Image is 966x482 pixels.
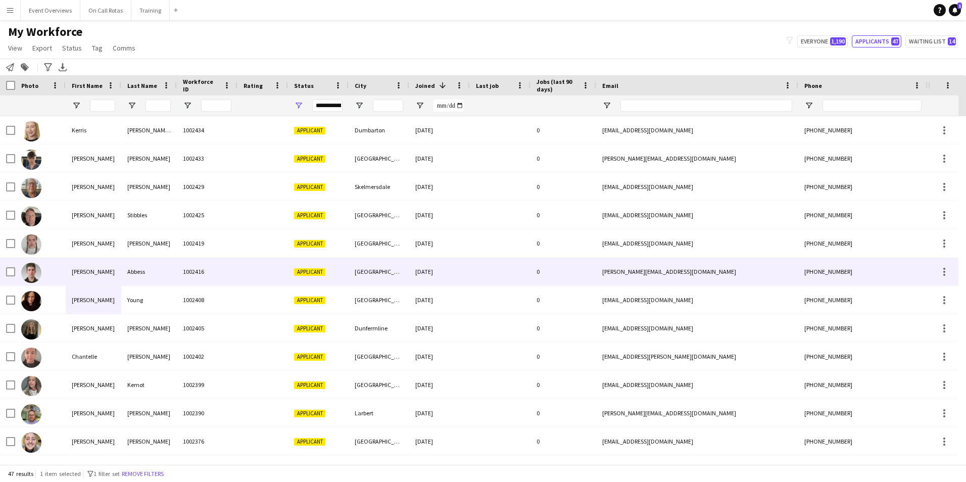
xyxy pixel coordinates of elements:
[415,101,424,110] button: Open Filter Menu
[530,371,596,399] div: 0
[66,258,121,285] div: [PERSON_NAME]
[88,41,107,55] a: Tag
[294,183,325,191] span: Applicant
[530,229,596,257] div: 0
[957,3,962,9] span: 1
[409,343,470,370] div: [DATE]
[891,37,899,45] span: 47
[177,173,237,201] div: 1002429
[349,201,409,229] div: [GEOGRAPHIC_DATA]
[72,101,81,110] button: Open Filter Menu
[28,41,56,55] a: Export
[121,343,177,370] div: [PERSON_NAME]
[596,399,798,427] div: [PERSON_NAME][EMAIL_ADDRESS][DOMAIN_NAME]
[21,404,41,424] img: David Spicer
[8,43,22,53] span: View
[530,173,596,201] div: 0
[121,427,177,455] div: [PERSON_NAME]
[177,229,237,257] div: 1002419
[90,100,115,112] input: First Name Filter Input
[146,100,171,112] input: Last Name Filter Input
[177,314,237,342] div: 1002405
[804,101,813,110] button: Open Filter Menu
[66,399,121,427] div: [PERSON_NAME]
[537,78,578,93] span: Jobs (last 90 days)
[21,291,41,311] img: Donna Young
[830,37,846,45] span: 1,190
[798,427,928,455] div: [PHONE_NUMBER]
[177,286,237,314] div: 1002408
[177,144,237,172] div: 1002433
[948,37,956,45] span: 14
[433,100,464,112] input: Joined Filter Input
[798,229,928,257] div: [PHONE_NUMBER]
[244,82,263,89] span: Rating
[294,268,325,276] span: Applicant
[798,371,928,399] div: [PHONE_NUMBER]
[21,348,41,368] img: Chantelle McDonald
[21,1,80,20] button: Event Overviews
[183,78,219,93] span: Workforce ID
[21,319,41,340] img: Lucy Atherton
[183,101,192,110] button: Open Filter Menu
[131,1,170,20] button: Training
[177,116,237,144] div: 1002434
[201,100,231,112] input: Workforce ID Filter Input
[798,201,928,229] div: [PHONE_NUMBER]
[349,258,409,285] div: [GEOGRAPHIC_DATA]
[409,399,470,427] div: [DATE]
[66,314,121,342] div: [PERSON_NAME]
[294,297,325,304] span: Applicant
[476,82,499,89] span: Last job
[596,286,798,314] div: [EMAIL_ADDRESS][DOMAIN_NAME]
[349,286,409,314] div: [GEOGRAPHIC_DATA]
[409,427,470,455] div: [DATE]
[121,229,177,257] div: [PERSON_NAME]
[530,116,596,144] div: 0
[121,201,177,229] div: Stibbles
[530,343,596,370] div: 0
[294,155,325,163] span: Applicant
[596,371,798,399] div: [EMAIL_ADDRESS][DOMAIN_NAME]
[66,144,121,172] div: [PERSON_NAME]
[620,100,792,112] input: Email Filter Input
[72,82,103,89] span: First Name
[127,101,136,110] button: Open Filter Menu
[62,43,82,53] span: Status
[349,173,409,201] div: Skelmersdale
[355,101,364,110] button: Open Filter Menu
[21,376,41,396] img: Hannah Kernot
[66,229,121,257] div: [PERSON_NAME]
[905,35,958,47] button: Waiting list14
[42,61,54,73] app-action-btn: Advanced filters
[66,116,121,144] div: Kerris
[294,212,325,219] span: Applicant
[294,438,325,446] span: Applicant
[349,427,409,455] div: [GEOGRAPHIC_DATA]
[530,314,596,342] div: 0
[21,178,41,198] img: Simon Byrne
[4,61,16,73] app-action-btn: Notify workforce
[349,144,409,172] div: [GEOGRAPHIC_DATA]
[19,61,31,73] app-action-btn: Add to tag
[121,371,177,399] div: Kernot
[121,314,177,342] div: [PERSON_NAME]
[21,263,41,283] img: Alistair Abbess
[530,399,596,427] div: 0
[798,173,928,201] div: [PHONE_NUMBER]
[21,82,38,89] span: Photo
[121,258,177,285] div: Abbess
[530,286,596,314] div: 0
[294,101,303,110] button: Open Filter Menu
[798,258,928,285] div: [PHONE_NUMBER]
[8,24,82,39] span: My Workforce
[177,399,237,427] div: 1002390
[409,144,470,172] div: [DATE]
[602,82,618,89] span: Email
[596,343,798,370] div: [EMAIL_ADDRESS][PERSON_NAME][DOMAIN_NAME]
[798,399,928,427] div: [PHONE_NUMBER]
[66,173,121,201] div: [PERSON_NAME]
[4,41,26,55] a: View
[823,100,922,112] input: Phone Filter Input
[294,325,325,332] span: Applicant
